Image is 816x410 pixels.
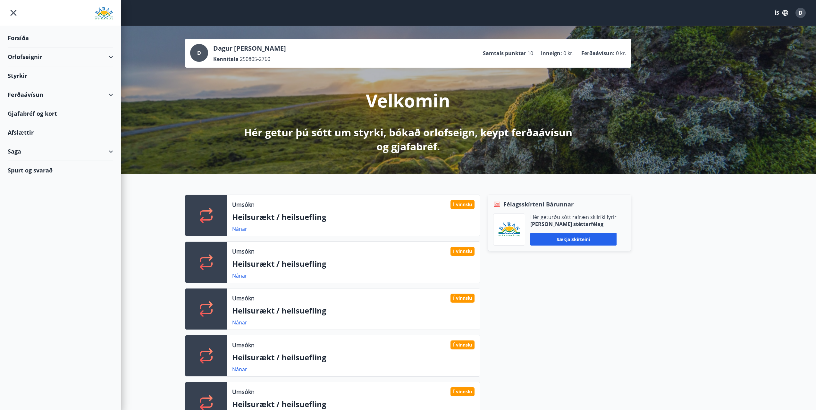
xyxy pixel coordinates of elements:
[8,104,113,123] div: Gjafabréf og kort
[503,200,574,208] span: Félagsskírteni Bárunnar
[581,50,615,57] p: Ferðaávísun :
[232,366,247,373] a: Nánar
[8,7,19,19] button: menu
[530,213,617,221] p: Hér geturðu sótt rafræn skilríki fyrir
[232,352,475,363] p: Heilsurækt / heilsuefling
[771,7,792,19] button: ÍS
[450,294,475,303] div: Í vinnslu
[232,294,255,302] p: Umsókn
[498,222,520,237] img: Bz2lGXKH3FXEIQKvoQ8VL0Fr0uCiWgfgA3I6fSs8.png
[232,258,475,269] p: Heilsurækt / heilsuefling
[541,50,562,57] p: Inneign :
[232,225,247,232] a: Nánar
[450,340,475,349] div: Í vinnslu
[8,85,113,104] div: Ferðaávísun
[239,125,577,154] p: Hér getur þú sótt um styrki, bókað orlofseign, keypt ferðaávísun og gjafabréf.
[450,200,475,209] div: Í vinnslu
[232,399,475,410] p: Heilsurækt / heilsuefling
[8,142,113,161] div: Saga
[8,66,113,85] div: Styrkir
[197,49,201,56] span: D
[8,47,113,66] div: Orlofseignir
[213,44,286,53] p: Dagur [PERSON_NAME]
[240,55,270,63] span: 250805-2760
[232,247,255,255] p: Umsókn
[366,88,450,113] p: Velkomin
[530,233,617,246] button: Sækja skírteini
[232,212,475,222] p: Heilsurækt / heilsuefling
[527,50,533,57] span: 10
[530,221,617,228] p: [PERSON_NAME] stéttarfélag
[483,50,526,57] p: Samtals punktar
[616,50,626,57] span: 0 kr.
[232,319,247,326] a: Nánar
[450,247,475,256] div: Í vinnslu
[213,55,239,63] p: Kennitala
[8,29,113,47] div: Forsíða
[793,5,808,21] button: D
[8,161,113,180] div: Spurt og svarað
[8,123,113,142] div: Afslættir
[563,50,574,57] span: 0 kr.
[232,341,255,349] p: Umsókn
[232,305,475,316] p: Heilsurækt / heilsuefling
[95,7,113,20] img: union_logo
[232,200,255,209] p: Umsókn
[232,388,255,396] p: Umsókn
[450,387,475,396] div: Í vinnslu
[232,272,247,279] a: Nánar
[799,9,803,16] span: D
